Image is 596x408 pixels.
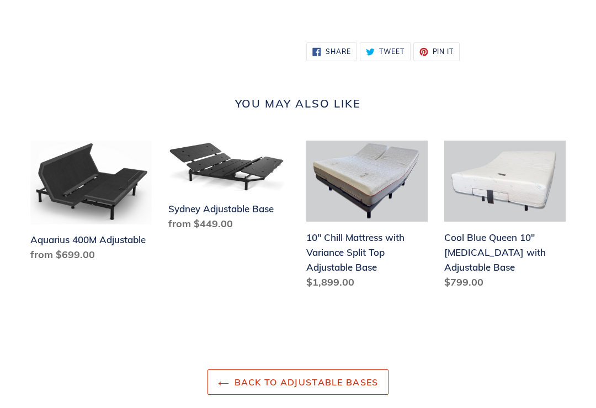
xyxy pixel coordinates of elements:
span: Share [326,49,351,55]
a: Sydney Adjustable Base [168,141,290,235]
a: 10" Chill Mattress with Variance Split Top Adjustable Base [306,141,428,294]
a: Aquarius 400M Adjustable [30,141,152,266]
h2: You may also like [30,97,566,110]
a: Cool Blue Queen 10" Memory Foam with Adjustable Base [444,141,566,294]
a: Back to Adjustable Bases [207,369,389,395]
span: Pin it [433,49,454,55]
span: Tweet [379,49,405,55]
